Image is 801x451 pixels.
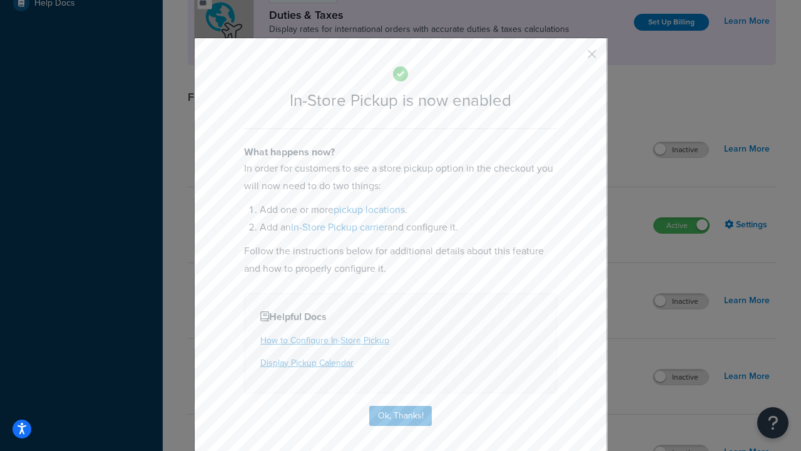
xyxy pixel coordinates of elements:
li: Add an and configure it. [260,219,557,236]
button: Ok, Thanks! [369,406,432,426]
li: Add one or more . [260,201,557,219]
h4: Helpful Docs [260,309,541,324]
a: In-Store Pickup carrier [291,220,387,234]
h2: In-Store Pickup is now enabled [244,91,557,110]
p: In order for customers to see a store pickup option in the checkout you will now need to do two t... [244,160,557,195]
a: Display Pickup Calendar [260,356,354,370]
a: pickup locations [334,202,405,217]
a: How to Configure In-Store Pickup [260,334,389,347]
p: Follow the instructions below for additional details about this feature and how to properly confi... [244,242,557,277]
h4: What happens now? [244,145,557,160]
